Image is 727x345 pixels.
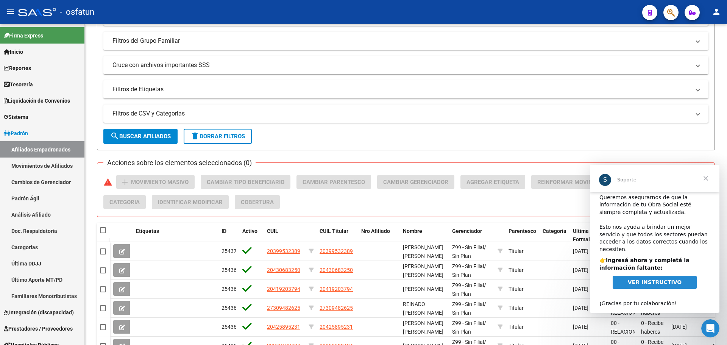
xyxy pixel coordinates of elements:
span: 254369 [222,267,240,273]
iframe: Intercom live chat mensaje [590,165,719,313]
span: Cambiar Tipo Beneficiario [207,179,284,186]
button: Reinformar Movimiento [531,175,615,189]
mat-expansion-panel-header: Cruce con archivos importantes SSS [103,56,708,74]
span: 20399532389 [267,248,300,254]
button: Movimiento Masivo [116,175,195,189]
span: 20419203794 [320,286,353,292]
span: 254368 [222,286,240,292]
mat-icon: search [110,131,119,140]
datatable-header-cell: Nro Afiliado [358,223,400,248]
span: Titular [509,305,524,311]
datatable-header-cell: Gerenciador [449,223,495,248]
span: Reinformar Movimiento [537,179,609,186]
button: Borrar Filtros [184,129,252,144]
span: Borrar Filtros [190,133,245,140]
span: Inicio [4,48,23,56]
button: Buscar Afiliados [103,129,178,144]
span: Integración (discapacidad) [4,308,74,317]
span: Titular [509,267,524,273]
span: Liquidación de Convenios [4,97,70,105]
span: 254370 [222,248,240,254]
iframe: Intercom live chat [701,319,719,337]
span: Tesorería [4,80,33,89]
button: Cobertura [235,195,280,209]
span: 20430683250 [320,267,353,273]
span: Activo [242,228,257,234]
span: Prestadores / Proveedores [4,325,73,333]
span: Cobertura [241,199,274,206]
span: 20419203794 [267,286,300,292]
span: Z99 - Sin Filial [452,263,484,269]
span: Z99 - Sin Filial [452,339,484,345]
h3: Acciones sobre los elementos seleccionados (0) [103,158,256,168]
span: ID [222,228,226,234]
span: Titular [509,286,524,292]
span: [PERSON_NAME] [403,286,443,292]
span: CUIL [267,228,278,234]
button: Categoria [103,195,146,209]
span: 27309482625 [267,305,300,311]
button: Cambiar Gerenciador [377,175,454,189]
span: Titular [509,248,524,254]
span: Z99 - Sin Filial [452,282,484,288]
span: Agregar Etiqueta [466,179,519,186]
mat-panel-title: Filtros del Grupo Familiar [112,37,690,45]
span: Categoria [543,228,566,234]
span: Titular [509,324,524,330]
span: Z99 - Sin Filial [452,244,484,250]
mat-panel-title: Filtros de Etiquetas [112,85,690,94]
span: Cambiar Gerenciador [383,179,448,186]
span: [DATE] [671,324,687,330]
span: Nro Afiliado [361,228,390,234]
span: 254367 [222,305,240,311]
button: Identificar Modificar [152,195,229,209]
datatable-header-cell: CUIL [264,223,306,248]
span: Movimiento Masivo [131,179,189,186]
button: Agregar Etiqueta [460,175,525,189]
span: CUIL Titular [320,228,348,234]
span: Identificar Modificar [158,199,223,206]
span: Reportes [4,64,31,72]
mat-icon: delete [190,131,200,140]
span: Sistema [4,113,28,121]
span: Cambiar Parentesco [303,179,365,186]
span: 20430683250 [267,267,300,273]
span: Parentesco [509,228,536,234]
span: 254366 [222,324,240,330]
div: ¡Gracias por tu colaboración! ​ [9,128,120,150]
mat-panel-title: Filtros de CSV y Categorias [112,109,690,118]
span: - osfatun [60,4,94,20]
span: Z99 - Sin Filial [452,320,484,326]
span: 20425895231 [320,324,353,330]
button: Cambiar Parentesco [296,175,371,189]
button: Cambiar Tipo Beneficiario [201,175,290,189]
span: 20399532389 [320,248,353,254]
mat-icon: add [120,178,129,187]
span: Padrón [4,129,28,137]
datatable-header-cell: Nombre [400,223,449,248]
datatable-header-cell: Ultima Alta Formal [570,223,608,248]
span: Ultima Alta Formal [573,228,600,243]
datatable-header-cell: Parentesco [505,223,540,248]
span: [PERSON_NAME] [PERSON_NAME] [403,263,443,278]
mat-icon: menu [6,7,15,16]
span: Categoria [109,199,140,206]
mat-expansion-panel-header: Filtros de Etiquetas [103,80,708,98]
span: Nombre [403,228,422,234]
span: Z99 - Sin Filial [452,301,484,307]
div: [DATE] [573,285,605,293]
span: [PERSON_NAME] [PERSON_NAME] [403,244,443,259]
mat-icon: person [712,7,721,16]
span: REINADO [PERSON_NAME] [403,301,443,316]
span: Buscar Afiliados [110,133,171,140]
div: [DATE] [573,304,605,312]
datatable-header-cell: Activo [239,223,264,248]
datatable-header-cell: Categoria [540,223,570,248]
datatable-header-cell: ID [218,223,239,248]
span: 27309482625 [320,305,353,311]
datatable-header-cell: Etiquetas [133,223,218,248]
